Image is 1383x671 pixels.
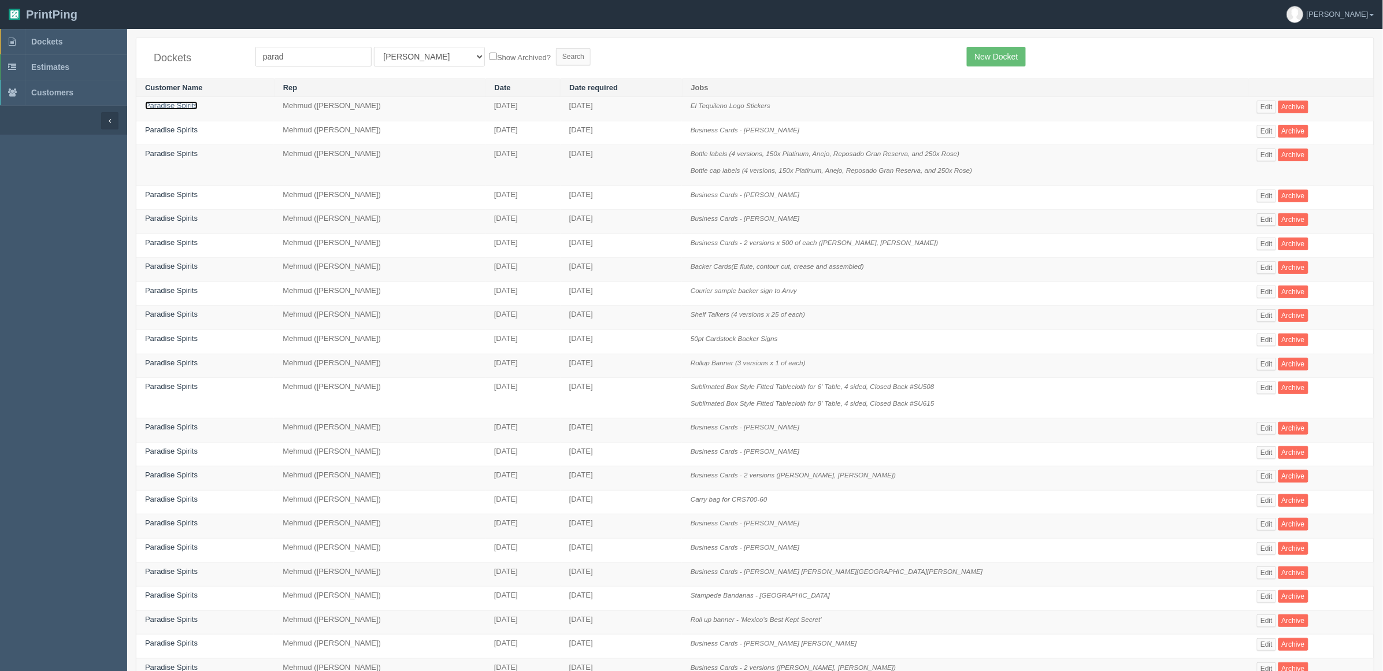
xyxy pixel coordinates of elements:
i: Business Cards - [PERSON_NAME] [691,519,799,527]
a: Edit [1257,286,1276,298]
td: Mehmud ([PERSON_NAME]) [274,610,485,635]
a: Edit [1257,446,1276,459]
a: Archive [1278,566,1308,579]
td: [DATE] [561,145,682,186]
i: Rollup Banner (3 versions x 1 of each) [691,359,806,366]
a: Edit [1257,309,1276,322]
i: Business Cards - [PERSON_NAME] [PERSON_NAME] [691,639,857,647]
i: Bottle labels (4 versions, 150x Platinum, Anejo, Reposado Gran Reserva, and 250x Rose) [691,150,959,157]
a: Edit [1257,149,1276,161]
a: Archive [1278,422,1308,435]
a: Paradise Spirits [145,310,198,318]
a: Edit [1257,470,1276,483]
td: Mehmud ([PERSON_NAME]) [274,418,485,443]
a: Archive [1278,381,1308,394]
a: Archive [1278,518,1308,531]
td: [DATE] [485,562,561,587]
a: Edit [1257,190,1276,202]
td: [DATE] [561,378,682,418]
td: [DATE] [485,418,561,443]
a: Paradise Spirits [145,101,198,110]
td: [DATE] [485,514,561,539]
a: Edit [1257,638,1276,651]
td: [DATE] [485,610,561,635]
td: [DATE] [561,97,682,121]
td: [DATE] [485,378,561,418]
i: Carry bag for CRS700-60 [691,495,767,503]
i: Business Cards - [PERSON_NAME] [691,447,799,455]
a: Customer Name [145,83,203,92]
a: Archive [1278,190,1308,202]
td: Mehmud ([PERSON_NAME]) [274,466,485,491]
a: Paradise Spirits [145,286,198,295]
td: [DATE] [561,258,682,282]
td: [DATE] [561,210,682,234]
td: [DATE] [561,121,682,145]
a: Archive [1278,286,1308,298]
a: Paradise Spirits [145,639,198,647]
i: Business Cards - [PERSON_NAME] [691,191,799,198]
a: Archive [1278,470,1308,483]
td: Mehmud ([PERSON_NAME]) [274,442,485,466]
a: Paradise Spirits [145,334,198,343]
td: [DATE] [485,466,561,491]
img: avatar_default-7531ab5dedf162e01f1e0bb0964e6a185e93c5c22dfe317fb01d7f8cd2b1632c.jpg [1287,6,1303,23]
a: Paradise Spirits [145,518,198,527]
td: Mehmud ([PERSON_NAME]) [274,490,485,514]
label: Show Archived? [490,50,551,64]
a: Rep [283,83,298,92]
td: [DATE] [561,281,682,306]
i: Business Cards - [PERSON_NAME] [691,126,799,134]
a: Archive [1278,213,1308,226]
i: El Tequileno Logo Stickers [691,102,770,109]
i: 50pt Cardstock Backer Signs [691,335,778,342]
td: Mehmud ([PERSON_NAME]) [274,329,485,354]
i: Shelf Talkers (4 versions x 25 of each) [691,310,805,318]
td: Mehmud ([PERSON_NAME]) [274,635,485,659]
a: Paradise Spirits [145,567,198,576]
a: New Docket [967,47,1025,66]
h4: Dockets [154,53,238,64]
td: [DATE] [485,233,561,258]
td: [DATE] [561,418,682,443]
td: [DATE] [485,490,561,514]
td: [DATE] [485,281,561,306]
td: [DATE] [485,121,561,145]
td: [DATE] [561,587,682,611]
td: Mehmud ([PERSON_NAME]) [274,121,485,145]
a: Paradise Spirits [145,447,198,455]
a: Edit [1257,381,1276,394]
a: Edit [1257,333,1276,346]
td: Mehmud ([PERSON_NAME]) [274,97,485,121]
i: Business Cards - [PERSON_NAME] [691,543,799,551]
a: Archive [1278,238,1308,250]
input: Customer Name [255,47,372,66]
a: Paradise Spirits [145,214,198,223]
a: Edit [1257,590,1276,603]
input: Search [556,48,591,65]
a: Paradise Spirits [145,615,198,624]
a: Archive [1278,125,1308,138]
a: Archive [1278,638,1308,651]
td: Mehmud ([PERSON_NAME]) [274,562,485,587]
td: Mehmud ([PERSON_NAME]) [274,233,485,258]
i: Business Cards - 2 versions ([PERSON_NAME], [PERSON_NAME]) [691,471,896,479]
td: Mehmud ([PERSON_NAME]) [274,306,485,330]
a: Edit [1257,422,1276,435]
a: Archive [1278,542,1308,555]
a: Archive [1278,101,1308,113]
td: [DATE] [485,306,561,330]
td: [DATE] [561,233,682,258]
td: Mehmud ([PERSON_NAME]) [274,587,485,611]
a: Archive [1278,590,1308,603]
a: Paradise Spirits [145,125,198,134]
td: [DATE] [485,145,561,186]
a: Paradise Spirits [145,591,198,599]
input: Show Archived? [490,53,497,60]
a: Archive [1278,149,1308,161]
td: Mehmud ([PERSON_NAME]) [274,258,485,282]
i: Backer Cards(E flute, contour cut, crease and assembled) [691,262,864,270]
span: Estimates [31,62,69,72]
a: Paradise Spirits [145,238,198,247]
a: Paradise Spirits [145,470,198,479]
